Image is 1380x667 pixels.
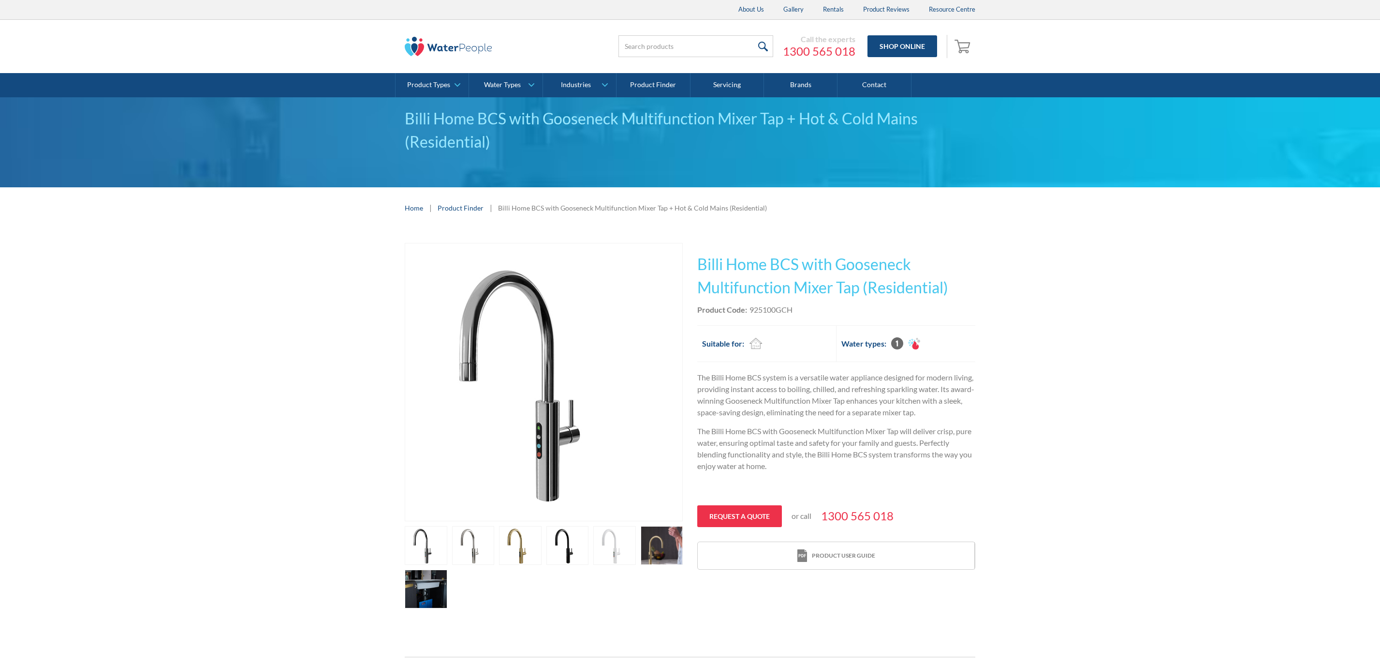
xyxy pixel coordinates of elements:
[396,73,469,97] a: Product Types
[618,35,773,57] input: Search products
[407,81,450,89] div: Product Types
[405,243,682,521] img: Billi Home BCS with Gooseneck Multifunction Mixer Tap + Hot & Cold Mains (Residential)
[698,542,974,570] a: print iconProduct user guide
[697,372,975,418] p: The Billi Home BCS system is a versatile water appliance designed for modern living, providing in...
[690,73,764,97] a: Servicing
[697,425,975,472] p: The Billi Home BCS with Gooseneck Multifunction Mixer Tap will deliver crisp, pure water, ensurin...
[641,526,683,565] a: open lightbox
[821,507,894,525] a: 1300 565 018
[792,510,811,522] p: or call
[697,253,975,299] h1: Billi Home BCS with Gooseneck Multifunction Mixer Tap (Residential)
[783,44,855,59] a: 1300 565 018
[1216,515,1380,631] iframe: podium webchat widget prompt
[954,38,973,54] img: shopping cart
[837,73,911,97] a: Contact
[952,35,975,58] a: Open empty cart
[797,549,807,562] img: print icon
[405,243,683,521] a: open lightbox
[702,338,744,349] h2: Suitable for:
[543,73,616,97] a: Industries
[405,526,447,565] a: open lightbox
[841,338,886,349] h2: Water types:
[1283,619,1380,667] iframe: podium webchat widget bubble
[617,73,690,97] a: Product Finder
[764,73,837,97] a: Brands
[499,526,542,565] a: open lightbox
[749,304,793,316] div: 925100GCH
[697,505,782,527] a: Request a quote
[438,203,484,213] a: Product Finder
[561,81,591,89] div: Industries
[405,37,492,56] img: The Water People
[697,305,747,314] strong: Product Code:
[488,202,493,213] div: |
[593,526,636,565] a: open lightbox
[469,73,542,97] a: Water Types
[405,570,447,608] a: open lightbox
[484,81,521,89] div: Water Types
[498,203,767,213] div: Billi Home BCS with Gooseneck Multifunction Mixer Tap + Hot & Cold Mains (Residential)
[428,202,433,213] div: |
[452,526,495,565] a: open lightbox
[867,35,937,57] a: Shop Online
[812,551,875,560] div: Product user guide
[405,203,423,213] a: Home
[697,479,975,491] p: ‍
[546,526,589,565] a: open lightbox
[405,107,975,153] div: Billi Home BCS with Gooseneck Multifunction Mixer Tap + Hot & Cold Mains (Residential)
[783,34,855,44] div: Call the experts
